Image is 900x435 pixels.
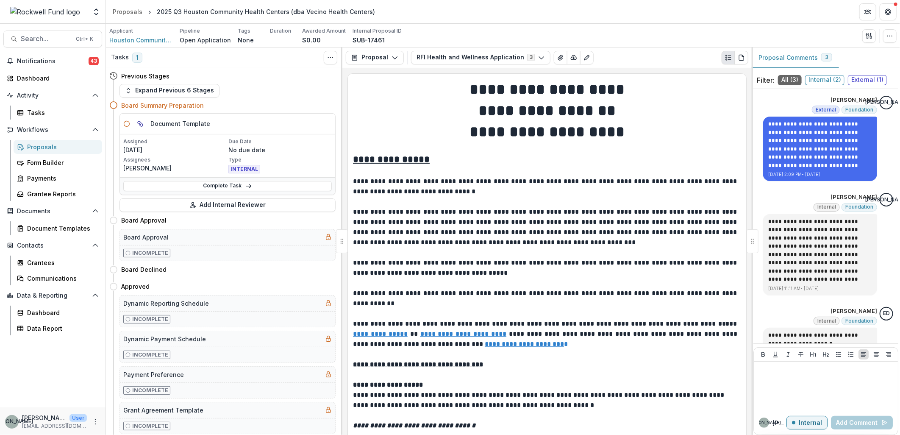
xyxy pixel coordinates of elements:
p: Due Date [228,138,332,145]
a: Payments [14,171,102,185]
div: Ctrl + K [74,34,95,44]
div: Dashboard [17,74,95,83]
span: Foundation [845,107,873,113]
p: [PERSON_NAME] [831,307,877,315]
p: Assigned [123,138,227,145]
button: Underline [770,349,781,360]
button: Bullet List [833,349,844,360]
button: More [90,417,100,427]
button: Open Documents [3,204,102,218]
a: Dashboard [3,71,102,85]
p: [PERSON_NAME] [831,96,877,104]
span: Data & Reporting [17,292,89,299]
button: Italicize [783,349,793,360]
button: Align Left [858,349,869,360]
p: Incomplete [132,387,168,394]
h3: Tasks [111,54,129,61]
a: Houston Community Health Centers, Inc. [109,36,173,45]
p: Incomplete [132,351,168,359]
p: [DATE] [123,145,227,154]
p: Filter: [757,75,775,85]
h5: Dynamic Reporting Schedule [123,299,209,308]
button: Strike [796,349,806,360]
button: Add Comment [831,416,893,429]
button: Bold [758,349,768,360]
a: Complete Task [123,181,332,191]
h5: Payment Preference [123,370,184,379]
p: None [238,36,254,45]
span: Notifications [17,58,89,65]
span: External [816,107,836,113]
h4: Approved [121,282,150,291]
p: SUB-17461 [353,36,385,45]
nav: breadcrumb [109,6,378,18]
p: Incomplete [132,422,168,430]
span: 1 [132,53,142,63]
span: Workflows [17,126,89,134]
button: Proposal Comments [752,47,839,68]
div: 2025 Q3 Houston Community Health Centers (dba Vecino Health Centers) [157,7,375,16]
p: Assignees [123,156,227,164]
p: Awarded Amount [302,27,346,35]
span: Activity [17,92,89,99]
a: Grantee Reports [14,187,102,201]
p: [PERSON_NAME] [123,164,227,173]
a: Communications [14,271,102,285]
div: Judy A. Ahlgrim [747,421,781,425]
button: Toggle View Cancelled Tasks [324,51,337,64]
p: [PERSON_NAME] [22,413,66,422]
h4: Board Declined [121,265,167,274]
h5: Board Approval [123,233,169,242]
h4: Board Summary Preparation [121,101,204,110]
span: Documents [17,208,89,215]
div: Tasks [27,108,95,117]
button: Get Help [880,3,897,20]
p: Duration [270,27,291,35]
button: Search... [3,31,102,47]
button: Ordered List [846,349,856,360]
button: View dependent tasks [133,117,147,131]
span: 3 [825,54,828,60]
span: Internal [817,318,836,324]
p: $0.00 [302,36,321,45]
p: Pipeline [180,27,200,35]
a: Grantees [14,256,102,270]
div: Grantees [27,258,95,267]
div: Grantee Reports [27,190,95,198]
span: Internal [817,204,836,210]
img: Rockwell Fund logo [10,7,81,17]
button: Open Contacts [3,239,102,252]
button: Heading 1 [808,349,818,360]
p: Internal Proposal ID [353,27,402,35]
button: Plaintext view [722,51,735,64]
button: Internal [786,416,828,429]
a: Dashboard [14,306,102,320]
div: Dashboard [27,308,95,317]
button: View Attached Files [554,51,567,64]
div: Payments [27,174,95,183]
div: Document Templates [27,224,95,233]
div: Data Report [27,324,95,333]
button: Open Activity [3,89,102,102]
span: Internal ( 2 ) [805,75,844,85]
h5: Dynamic Payment Schedule [123,335,206,343]
span: INTERNAL [228,165,260,173]
p: Incomplete [132,315,168,323]
a: Proposals [14,140,102,154]
p: Incomplete [132,249,168,257]
p: [DATE] 2:09 PM • [DATE] [768,171,872,178]
p: No due date [228,145,332,154]
span: Foundation [845,204,873,210]
button: Partners [859,3,876,20]
a: Form Builder [14,156,102,170]
p: Tags [238,27,250,35]
h4: Previous Stages [121,72,169,81]
button: Align Right [883,349,894,360]
p: [EMAIL_ADDRESS][DOMAIN_NAME] [22,422,87,430]
button: Open Data & Reporting [3,289,102,302]
a: Document Templates [14,221,102,235]
h5: Document Template [150,119,210,128]
p: Internal [799,419,822,427]
span: Foundation [845,318,873,324]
